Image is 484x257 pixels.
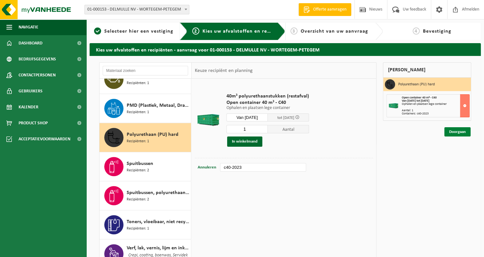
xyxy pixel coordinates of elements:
h2: Kies uw afvalstoffen en recipiënten - aanvraag voor 01-000153 - DELMULLE NV - WORTEGEM-PETEGEM [90,43,481,56]
span: Bedrijfsgegevens [19,51,56,67]
span: Recipiënten: 1 [127,138,149,144]
span: Offerte aanvragen [312,6,348,13]
span: Polyurethaan (PU) hard [127,131,179,138]
p: Ophalen en plaatsen lege container [226,106,309,110]
input: Materiaal zoeken [103,66,188,75]
span: Recipiënten: 2 [127,197,149,203]
span: Toners, vloeibaar, niet recycleerbaar, gevaarlijk [127,218,189,226]
div: Aantal: 1 [402,109,469,112]
span: Recipiënten: 1 [127,109,149,115]
span: 01-000153 - DELMULLE NV - WORTEGEM-PETEGEM [84,5,189,14]
strong: Van [DATE] tot [DATE] [402,99,429,103]
button: Annuleren [197,163,217,172]
button: Toners, vloeibaar, niet recycleerbaar, gevaarlijk Recipiënten: 1 [99,210,191,239]
span: Selecteer hier een vestiging [104,29,173,34]
input: bv. C10-005 [220,163,306,172]
div: Keuze recipiënt en planning [192,63,256,79]
button: Polyurethaan (PU) hard Recipiënten: 1 [99,123,191,152]
button: PMD (Plastiek, Metaal, Drankkartons) (bedrijven) Recipiënten: 1 [99,94,191,123]
button: Spuitbussen Recipiënten: 2 [99,152,191,181]
span: Open container 40 m³ - C40 [402,96,437,99]
h3: Polyurethaan (PU) hard [398,79,435,90]
span: Dashboard [19,35,43,51]
span: 1 [94,27,101,35]
button: Spuitbussen, polyurethaan (PU) Recipiënten: 2 [99,181,191,210]
span: Annuleren [198,165,216,169]
span: Kalender [19,99,38,115]
a: Offerte aanvragen [298,3,351,16]
span: Gebruikers [19,83,43,99]
span: Kies uw afvalstoffen en recipiënten [202,29,290,34]
span: Open container 40 m³ - C40 [226,99,309,106]
span: Acceptatievoorwaarden [19,131,70,147]
span: Verf, lak, vernis, lijm en inkt, industrieel in kleinverpakking [127,244,189,252]
a: Doorgaan [444,127,471,136]
span: 40m³ polyurethaanstukken (restafval) [226,93,309,99]
span: Recipiënten: 1 [127,80,149,86]
span: Recipiënten: 1 [127,226,149,232]
span: 4 [413,27,420,35]
span: Product Shop [19,115,48,131]
span: Aantal [268,125,309,133]
div: Ophalen en plaatsen lege container [402,103,469,106]
span: Recipiënten: 2 [127,167,149,174]
span: Spuitbussen [127,160,153,167]
span: Bevestiging [423,29,451,34]
span: 2 [192,27,199,35]
span: PMD (Plastiek, Metaal, Drankkartons) (bedrijven) [127,102,189,109]
div: [PERSON_NAME] [383,62,471,78]
span: 01-000153 - DELMULLE NV - WORTEGEM-PETEGEM [85,5,189,14]
span: Overzicht van uw aanvraag [301,29,368,34]
div: Containers: c40-2023 [402,112,469,115]
span: tot [DATE] [277,116,294,120]
a: 1Selecteer hier een vestiging [93,27,175,35]
button: In winkelmand [227,136,262,147]
button: Oliefilters Recipiënten: 1 [99,65,191,94]
span: Navigatie [19,19,38,35]
input: Selecteer datum [226,113,268,121]
span: 3 [290,27,298,35]
span: Spuitbussen, polyurethaan (PU) [127,189,189,197]
span: Contactpersonen [19,67,56,83]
